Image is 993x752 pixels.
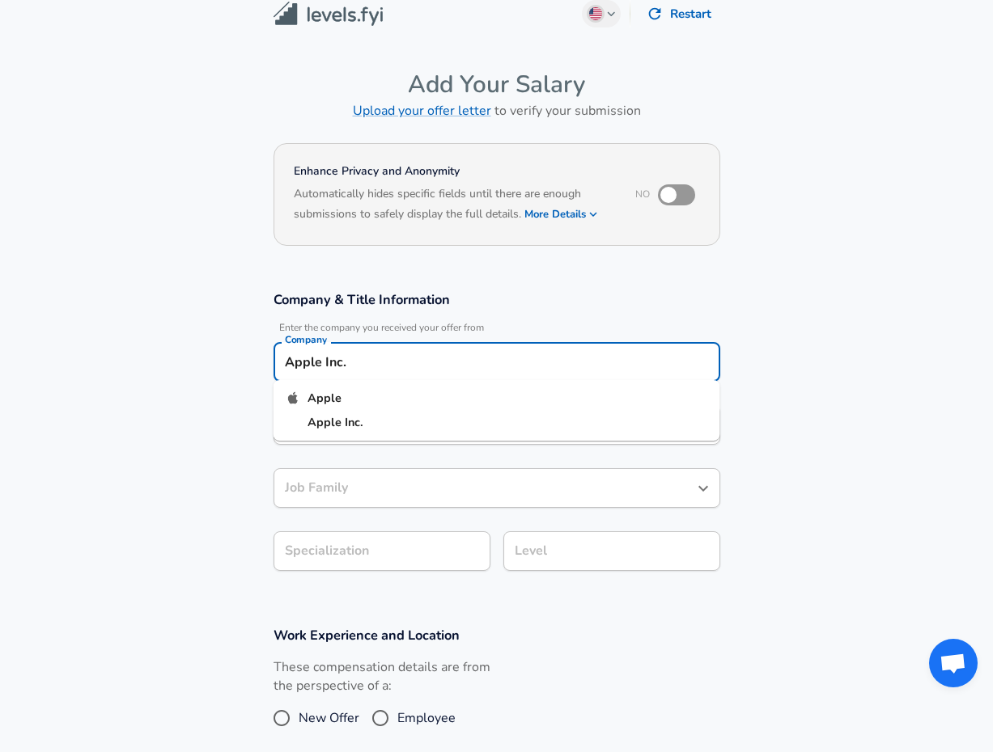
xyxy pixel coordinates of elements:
input: Software Engineer [281,475,689,501]
h6: to verify your submission [274,99,720,122]
div: Open chat [929,639,978,687]
h3: Work Experience and Location [274,626,720,644]
h4: Enhance Privacy and Anonymity [294,163,613,180]
a: Upload your offer letter [353,102,491,120]
strong: Apple [308,390,342,406]
strong: Apple [308,414,345,430]
h6: Automatically hides specific fields until there are enough submissions to safely display the full... [294,185,613,226]
img: applelogo.png [286,391,301,406]
span: No [635,188,650,201]
label: Company [285,335,327,344]
img: Levels.fyi [274,2,383,27]
input: L3 [511,539,713,564]
button: Open [692,477,715,500]
label: These compensation details are from the perspective of a: [274,658,490,695]
img: English (US) [589,7,602,20]
input: Specialization [274,531,490,571]
span: New Offer [299,708,359,728]
span: Enter the company you received your offer from [274,322,720,334]
input: Google [281,349,713,374]
button: More Details [524,203,599,226]
h4: Add Your Salary [274,70,720,99]
strong: Inc. [345,414,363,430]
span: Employee [397,708,456,728]
h3: Company & Title Information [274,290,720,309]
